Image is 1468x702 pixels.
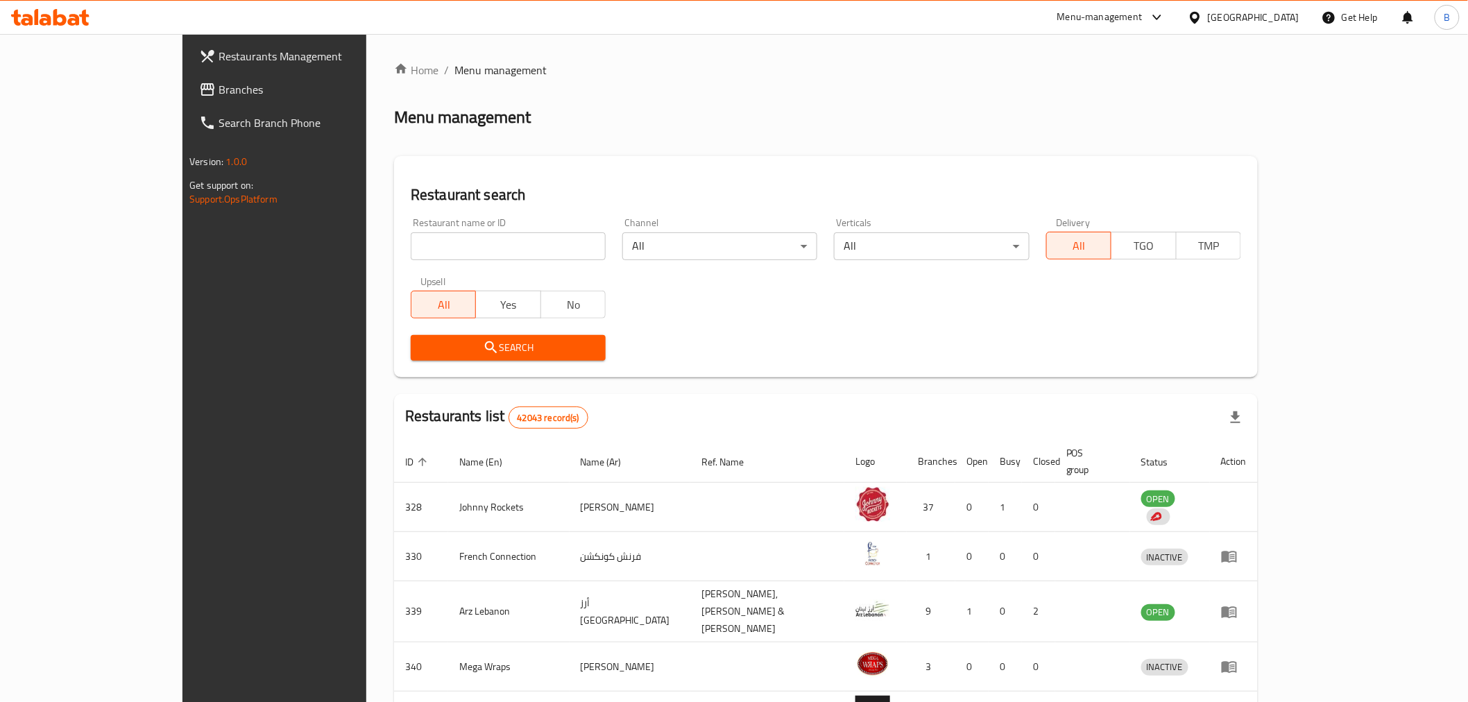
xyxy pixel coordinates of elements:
td: 0 [1022,642,1055,692]
th: Closed [1022,440,1055,483]
td: أرز [GEOGRAPHIC_DATA] [570,581,690,642]
td: 0 [955,532,989,581]
img: delivery hero logo [1150,511,1162,523]
h2: Menu management [394,106,531,128]
span: OPEN [1141,604,1175,620]
td: 3 [907,642,955,692]
span: INACTIVE [1141,549,1188,565]
td: 0 [989,581,1022,642]
button: Search [411,335,606,361]
span: B [1444,10,1450,25]
div: Menu-management [1057,9,1143,26]
button: Yes [475,291,540,318]
img: Arz Lebanon [855,592,890,626]
td: 0 [955,483,989,532]
button: All [1046,232,1111,259]
label: Upsell [420,277,446,286]
button: All [411,291,476,318]
span: ID [405,454,432,470]
span: Name (En) [459,454,520,470]
span: 1.0.0 [225,153,247,171]
span: TMP [1182,236,1236,256]
div: Menu [1221,548,1247,565]
th: Busy [989,440,1022,483]
th: Action [1210,440,1258,483]
h2: Restaurants list [405,406,588,429]
img: Mega Wraps [855,647,890,681]
label: Delivery [1056,218,1091,228]
span: OPEN [1141,491,1175,507]
span: Version: [189,153,223,171]
td: 1 [989,483,1022,532]
div: OPEN [1141,490,1175,507]
td: [PERSON_NAME] [570,642,690,692]
div: Export file [1219,401,1252,434]
td: French Connection [448,532,570,581]
img: French Connection [855,536,890,571]
span: Get support on: [189,176,253,194]
td: 0 [989,532,1022,581]
td: 0 [989,642,1022,692]
div: All [834,232,1029,260]
span: Search [422,339,595,357]
td: 9 [907,581,955,642]
span: POS group [1066,445,1113,478]
div: Indicates that the vendor menu management has been moved to DH Catalog service [1147,508,1170,525]
th: Logo [844,440,907,483]
td: 0 [955,642,989,692]
div: OPEN [1141,604,1175,621]
span: INACTIVE [1141,659,1188,675]
span: All [1052,236,1106,256]
button: No [540,291,606,318]
td: Mega Wraps [448,642,570,692]
a: Restaurants Management [188,40,427,73]
div: [GEOGRAPHIC_DATA] [1208,10,1299,25]
button: TMP [1176,232,1241,259]
div: INACTIVE [1141,659,1188,676]
td: [PERSON_NAME] [570,483,690,532]
th: Open [955,440,989,483]
div: All [622,232,817,260]
div: Total records count [509,406,588,429]
input: Search for restaurant name or ID.. [411,232,606,260]
span: Name (Ar) [581,454,640,470]
nav: breadcrumb [394,62,1258,78]
td: Johnny Rockets [448,483,570,532]
li: / [444,62,449,78]
span: No [547,295,600,315]
div: Menu [1221,658,1247,675]
a: Search Branch Phone [188,106,427,139]
div: Menu [1221,603,1247,620]
td: 0 [1022,532,1055,581]
span: Yes [481,295,535,315]
td: Arz Lebanon [448,581,570,642]
a: Branches [188,73,427,106]
span: Search Branch Phone [219,114,416,131]
span: Ref. Name [701,454,762,470]
span: 42043 record(s) [509,411,588,425]
td: 1 [955,581,989,642]
td: فرنش كونكشن [570,532,690,581]
a: Support.OpsPlatform [189,190,278,208]
td: 2 [1022,581,1055,642]
button: TGO [1111,232,1176,259]
h2: Restaurant search [411,185,1241,205]
span: All [417,295,470,315]
td: 37 [907,483,955,532]
td: 1 [907,532,955,581]
span: Status [1141,454,1186,470]
span: Menu management [454,62,547,78]
td: 0 [1022,483,1055,532]
td: [PERSON_NAME],[PERSON_NAME] & [PERSON_NAME] [690,581,844,642]
span: Branches [219,81,416,98]
th: Branches [907,440,955,483]
img: Johnny Rockets [855,487,890,522]
span: TGO [1117,236,1170,256]
span: Restaurants Management [219,48,416,65]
